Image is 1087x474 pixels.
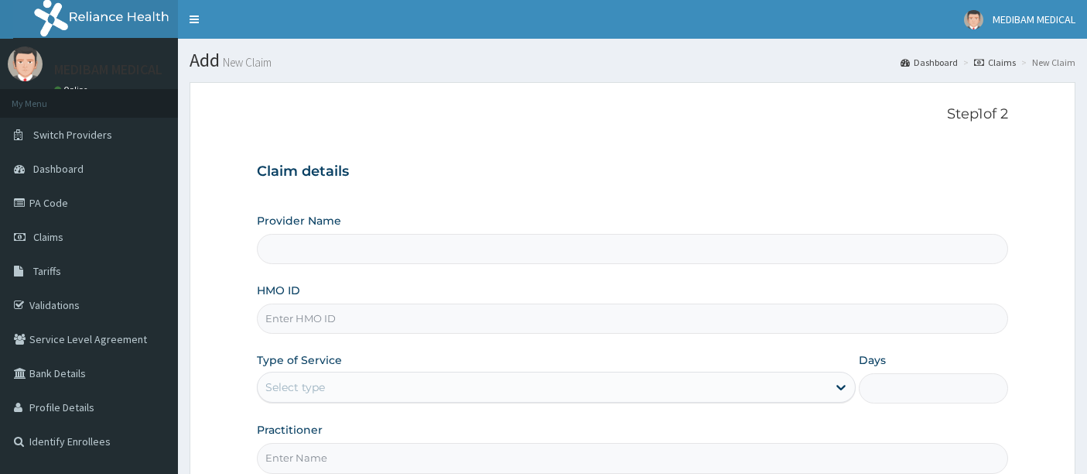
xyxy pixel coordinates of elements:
[33,128,112,142] span: Switch Providers
[257,422,323,438] label: Practitioner
[257,304,1009,334] input: Enter HMO ID
[1017,56,1075,69] li: New Claim
[54,84,91,95] a: Online
[257,163,1009,180] h3: Claim details
[190,50,1075,70] h1: Add
[257,106,1009,123] p: Step 1 of 2
[964,10,983,29] img: User Image
[859,352,886,368] label: Days
[265,380,325,395] div: Select type
[257,283,300,298] label: HMO ID
[54,63,162,77] p: MEDIBAM MEDICAL
[901,56,958,69] a: Dashboard
[993,12,1075,26] span: MEDIBAM MEDICAL
[220,57,272,68] small: New Claim
[257,352,342,368] label: Type of Service
[33,162,84,176] span: Dashboard
[974,56,1016,69] a: Claims
[257,443,1009,473] input: Enter Name
[33,230,63,244] span: Claims
[33,264,61,278] span: Tariffs
[257,213,341,228] label: Provider Name
[8,46,43,81] img: User Image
